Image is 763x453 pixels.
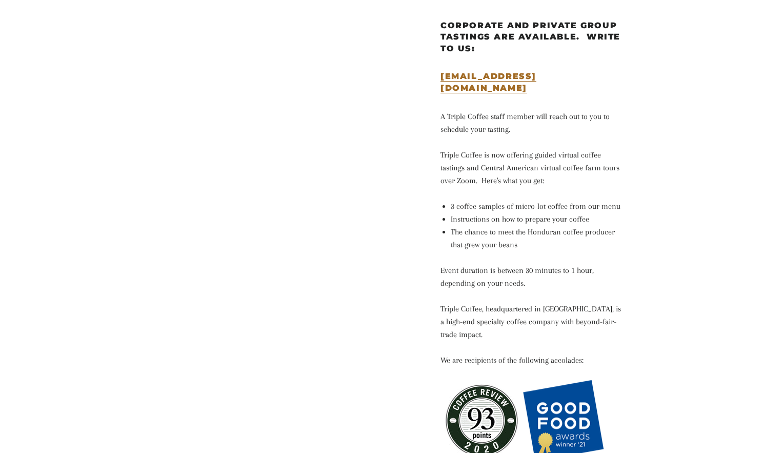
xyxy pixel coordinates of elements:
p: Triple Coffee is now offering guided virtual coffee tastings and Central American virtual coffee ... [440,149,623,187]
p: Event duration is between 30 minutes to 1 hour, depending on your needs. [440,264,623,290]
li: 3 coffee samples of micro-lot coffee from our menu [451,200,623,213]
img: visa_1_color_card.svg [66,16,88,38]
img: applepay_color_card.svg [94,16,116,38]
strong: Corporate and private group tastings are available. Write to us: [440,21,620,53]
p: Triple Coffee, headquartered in [GEOGRAPHIC_DATA], is a high-end specialty coffee company with be... [440,303,623,341]
img: googlepay_color_card.svg [122,16,144,38]
p: A Triple Coffee staff member will reach out to you to schedule your tasting. [440,110,623,136]
p: We are recipients of the following accolades: [440,354,623,367]
li: The chance to meet the Honduran coffee producer that grew your beans [451,226,623,251]
a: [EMAIL_ADDRESS][DOMAIN_NAME] [440,71,536,93]
img: mastercard_color_card.svg [38,16,61,38]
li: Instructions on how to prepare your coffee [451,213,623,226]
strong: [EMAIL_ADDRESS][DOMAIN_NAME] [440,71,536,92]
